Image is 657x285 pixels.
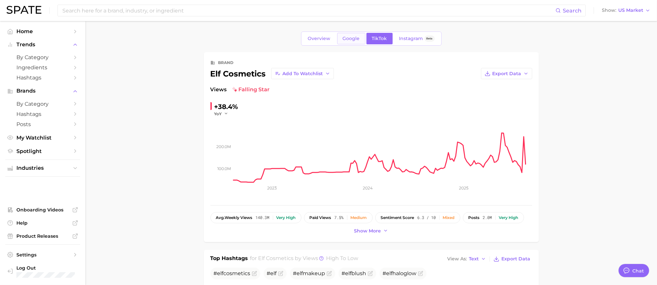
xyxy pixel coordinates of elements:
span: 6.3 / 10 [418,215,436,220]
a: Help [5,218,80,228]
span: Ingredients [16,64,69,71]
a: Product Releases [5,231,80,241]
button: YoY [214,111,229,117]
a: Hashtags [5,73,80,83]
span: Trends [16,42,69,48]
a: by Category [5,52,80,62]
span: Posts [16,121,69,127]
button: posts2.0mVery high [463,212,524,223]
a: InstagramBeta [394,33,440,44]
tspan: 100.0m [217,166,231,171]
tspan: 2024 [363,186,373,190]
span: US Market [618,9,643,12]
span: Views [210,86,227,94]
div: Very high [499,215,518,220]
span: elf cosmetics [258,255,294,261]
div: elf cosmetics [210,68,334,79]
button: paid views7.5%Medium [304,212,373,223]
span: elf [271,270,277,276]
img: falling star [232,87,237,92]
button: sentiment score6.3 / 10Mixed [375,212,460,223]
span: Google [343,36,360,41]
a: by Category [5,99,80,109]
input: Search here for a brand, industry, or ingredient [62,5,556,16]
a: Onboarding Videos [5,205,80,215]
span: 2.0m [483,215,492,220]
span: YoY [214,111,222,117]
span: Home [16,28,69,34]
span: elf [297,270,303,276]
tspan: 2023 [267,186,277,190]
a: Hashtags [5,109,80,119]
button: Export Data [492,254,532,264]
span: elf [217,270,224,276]
span: posts [469,215,480,220]
span: My Watchlist [16,135,69,141]
span: by Category [16,101,69,107]
img: SPATE [7,6,41,14]
tspan: 200.0m [216,144,231,149]
a: My Watchlist [5,133,80,143]
span: Text [469,257,479,261]
span: sentiment score [381,215,414,220]
span: Hashtags [16,75,69,81]
span: Log Out [16,265,77,271]
span: Add to Watchlist [283,71,323,77]
a: Posts [5,119,80,129]
div: brand [218,59,234,67]
a: TikTok [366,33,393,44]
button: Show more [353,227,390,235]
button: ShowUS Market [600,6,652,15]
a: Settings [5,250,80,260]
span: by Category [16,54,69,60]
div: Mixed [443,215,455,220]
span: paid views [310,215,331,220]
button: Flag as miscategorized or irrelevant [278,271,283,276]
span: Show [602,9,616,12]
span: # [267,270,277,276]
button: Flag as miscategorized or irrelevant [252,271,257,276]
button: View AsText [446,255,488,263]
span: Instagram [399,36,423,41]
a: Home [5,26,80,36]
span: Spotlight [16,148,69,154]
button: Trends [5,40,80,50]
span: elf [345,270,352,276]
span: 140.3m [256,215,270,220]
div: Very high [276,215,296,220]
button: Brands [5,86,80,96]
span: # makeup [293,270,325,276]
h2: for by Views [250,254,358,264]
div: Medium [351,215,367,220]
abbr: average [216,215,225,220]
span: falling star [232,86,270,94]
h1: Top Hashtags [210,254,248,264]
span: View As [448,257,467,261]
button: Flag as miscategorized or irrelevant [418,271,423,276]
button: Flag as miscategorized or irrelevant [368,271,373,276]
button: Add to Watchlist [271,68,334,79]
a: Spotlight [5,146,80,156]
span: Beta [427,36,433,41]
span: # blush [342,270,366,276]
a: Log out. Currently logged in with e-mail jefeinstein@elfbeauty.com. [5,263,80,280]
a: Google [337,33,365,44]
a: Overview [302,33,336,44]
span: Industries [16,165,69,171]
span: elf [386,270,393,276]
button: Export Data [481,68,532,79]
span: Export Data [493,71,521,77]
span: cosmetics [224,270,251,276]
span: Hashtags [16,111,69,117]
span: TikTok [372,36,387,41]
tspan: 2025 [459,186,469,190]
span: 7.5% [335,215,344,220]
span: Search [563,8,581,14]
span: Show more [354,228,381,234]
span: Onboarding Videos [16,207,69,213]
button: Flag as miscategorized or irrelevant [327,271,332,276]
span: Help [16,220,69,226]
span: # haloglow [383,270,417,276]
span: Brands [16,88,69,94]
button: Industries [5,163,80,173]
